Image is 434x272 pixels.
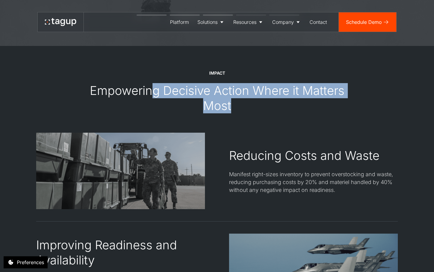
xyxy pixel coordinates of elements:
[310,18,327,26] div: Contact
[84,83,350,113] div: Empowering Decisive Action Where it Matters Most
[36,238,205,268] div: Improving Readiness and Availability
[193,12,229,32] a: Solutions
[166,12,193,32] a: Platform
[229,170,398,194] div: Manifest right-sizes inventory to prevent overstocking and waste, reducing purchasing costs by 20...
[268,12,305,32] a: Company
[305,12,331,32] a: Contact
[272,18,294,26] div: Company
[209,70,225,76] div: IMPACT
[229,12,268,32] a: Resources
[17,259,44,266] div: Preferences
[170,18,189,26] div: Platform
[346,18,382,26] div: Schedule Demo
[233,18,256,26] div: Resources
[339,12,396,32] a: Schedule Demo
[197,18,218,26] div: Solutions
[229,148,379,163] div: Reducing Costs and Waste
